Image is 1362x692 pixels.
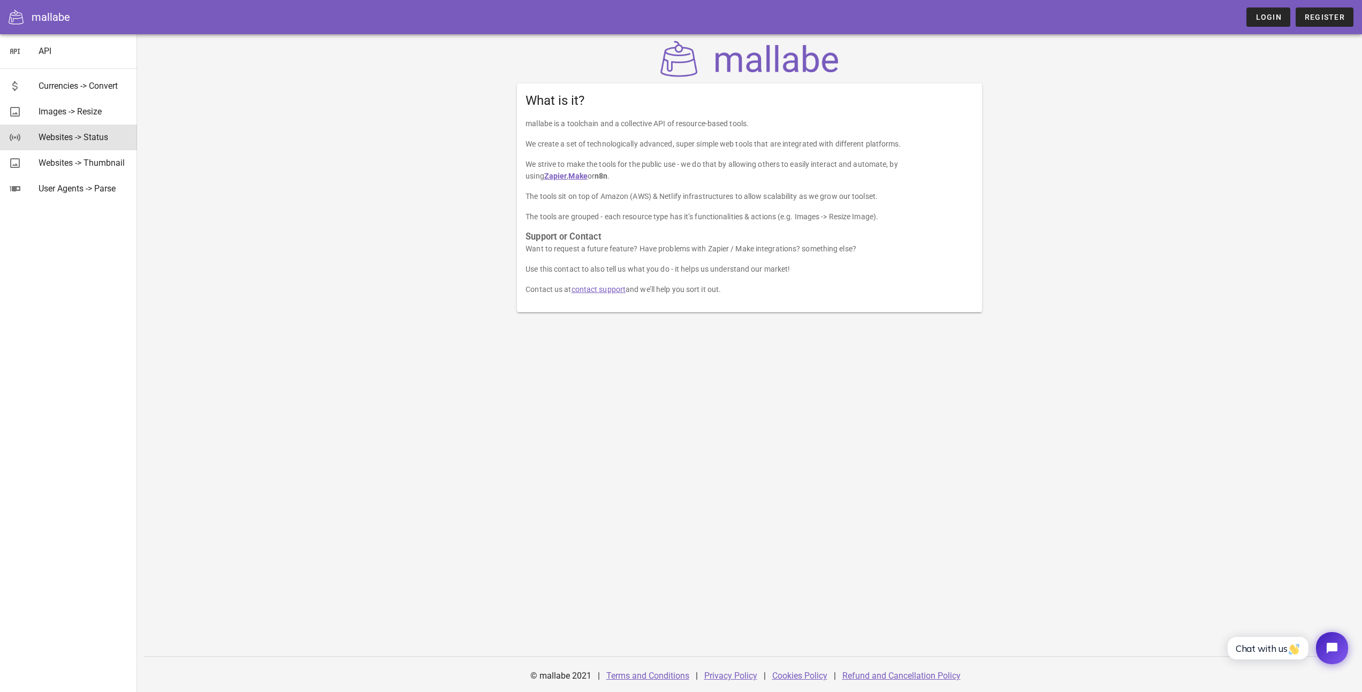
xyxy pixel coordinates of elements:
div: | [764,663,766,689]
p: The tools sit on top of Amazon (AWS) & Netlify infrastructures to allow scalability as we grow ou... [526,190,973,202]
a: Zapier [544,172,567,180]
div: User Agents -> Parse [39,183,128,194]
img: mallabe Logo [658,41,842,77]
p: mallabe is a toolchain and a collective API of resource-based tools. [526,118,973,129]
div: Websites -> Thumbnail [39,158,128,168]
span: Login [1255,13,1281,21]
p: The tools are grouped - each resource type has it’s functionalities & actions (e.g. Images -> Res... [526,211,973,222]
h3: Support or Contact [526,231,973,243]
div: Websites -> Status [39,132,128,142]
a: Login [1246,7,1290,27]
a: Refund and Cancellation Policy [842,671,961,681]
a: Privacy Policy [704,671,757,681]
div: © mallabe 2021 [524,663,598,689]
p: Use this contact to also tell us what you do - it helps us understand our market! [526,263,973,275]
a: contact support [572,285,626,294]
p: Contact us at and we’ll help you sort it out. [526,283,973,295]
p: We create a set of technologically advanced, super simple web tools that are integrated with diff... [526,138,973,150]
div: | [834,663,836,689]
div: | [696,663,698,689]
div: What is it? [517,83,982,118]
strong: n8n [595,172,607,180]
a: Register [1296,7,1353,27]
iframe: Tidio Chat [1216,623,1357,673]
div: mallabe [32,9,70,25]
p: Want to request a future feature? Have problems with Zapier / Make integrations? something else? [526,243,973,255]
div: | [598,663,600,689]
a: Terms and Conditions [606,671,689,681]
span: Register [1304,13,1345,21]
div: Currencies -> Convert [39,81,128,91]
p: We strive to make the tools for the public use - we do that by allowing others to easily interact... [526,158,973,182]
a: Cookies Policy [772,671,827,681]
div: Images -> Resize [39,106,128,117]
a: Make [568,172,587,180]
div: API [39,46,128,56]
